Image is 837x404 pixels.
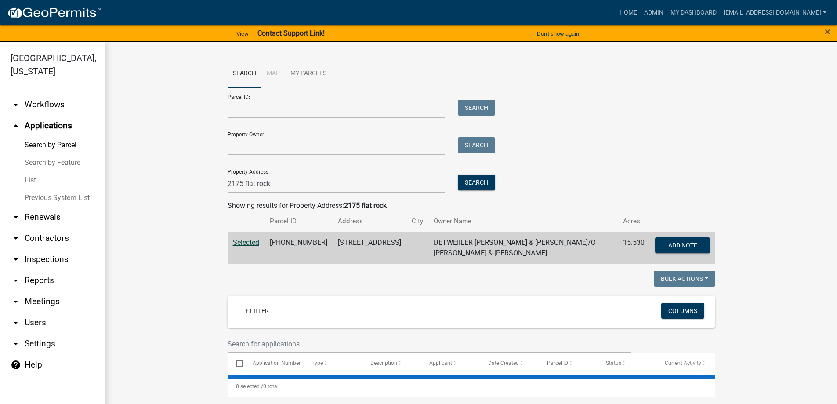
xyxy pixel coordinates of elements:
[265,232,333,264] td: [PHONE_NUMBER]
[238,303,276,319] a: + Filter
[618,232,650,264] td: 15.530
[539,353,598,374] datatable-header-cell: Parcel ID
[616,4,641,21] a: Home
[825,26,830,37] button: Close
[654,271,715,287] button: Bulk Actions
[11,275,21,286] i: arrow_drop_down
[598,353,656,374] datatable-header-cell: Status
[228,353,244,374] datatable-header-cell: Select
[11,99,21,110] i: arrow_drop_down
[303,353,362,374] datatable-header-cell: Type
[665,360,701,366] span: Current Activity
[228,335,632,353] input: Search for applications
[488,360,519,366] span: Date Created
[429,360,452,366] span: Applicant
[344,201,387,210] strong: 2175 flat rock
[228,60,261,88] a: Search
[656,353,715,374] datatable-header-cell: Current Activity
[11,120,21,131] i: arrow_drop_up
[11,296,21,307] i: arrow_drop_down
[641,4,667,21] a: Admin
[253,360,301,366] span: Application Number
[428,232,618,264] td: DETWEIILER [PERSON_NAME] & [PERSON_NAME]/O [PERSON_NAME] & [PERSON_NAME]
[655,237,710,253] button: Add Note
[312,360,323,366] span: Type
[480,353,539,374] datatable-header-cell: Date Created
[661,303,704,319] button: Columns
[265,211,333,232] th: Parcel ID
[458,100,495,116] button: Search
[228,375,715,397] div: 0 total
[406,211,428,232] th: City
[233,238,259,247] a: Selected
[11,360,21,370] i: help
[547,360,568,366] span: Parcel ID
[458,175,495,190] button: Search
[458,137,495,153] button: Search
[257,29,325,37] strong: Contact Support Link!
[421,353,480,374] datatable-header-cell: Applicant
[11,233,21,244] i: arrow_drop_down
[333,211,406,232] th: Address
[333,232,406,264] td: [STREET_ADDRESS]
[11,338,21,349] i: arrow_drop_down
[428,211,618,232] th: Owner Name
[618,211,650,232] th: Acres
[236,383,263,389] span: 0 selected /
[720,4,830,21] a: [EMAIL_ADDRESS][DOMAIN_NAME]
[11,212,21,222] i: arrow_drop_down
[533,26,583,41] button: Don't show again
[285,60,332,88] a: My Parcels
[11,254,21,265] i: arrow_drop_down
[667,4,720,21] a: My Dashboard
[606,360,621,366] span: Status
[11,317,21,328] i: arrow_drop_down
[228,200,715,211] div: Showing results for Property Address:
[244,353,303,374] datatable-header-cell: Application Number
[825,25,830,38] span: ×
[362,353,421,374] datatable-header-cell: Description
[233,26,252,41] a: View
[370,360,397,366] span: Description
[668,241,697,248] span: Add Note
